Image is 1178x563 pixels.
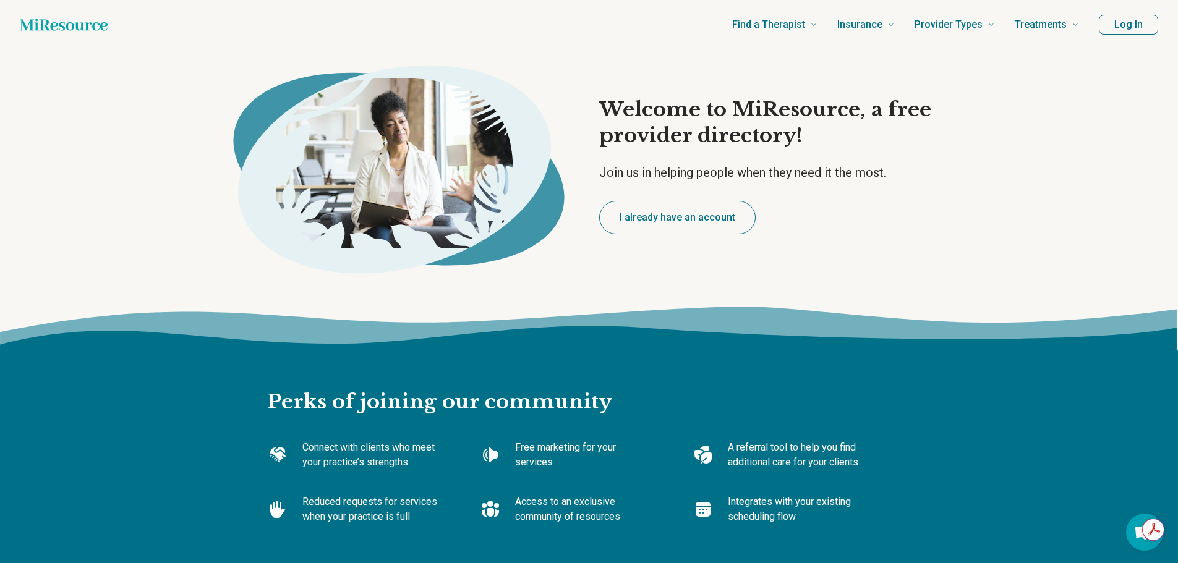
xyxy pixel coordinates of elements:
a: Home page [20,12,108,37]
button: Log In [1099,15,1158,35]
p: Free marketing for your services [515,440,654,470]
h1: Welcome to MiResource, a free provider directory! [599,97,965,148]
span: Insurance [837,16,882,33]
p: A referral tool to help you find additional care for your clients [728,440,866,470]
button: I already have an account [599,201,756,234]
span: Treatments [1015,16,1067,33]
p: Integrates with your existing scheduling flow [728,494,866,524]
p: Reduced requests for services when your practice is full [302,494,441,524]
p: Join us in helping people when they need it the most. [599,164,965,181]
p: Access to an exclusive community of resources [515,494,654,524]
p: Connect with clients who meet your practice’s strengths [302,440,441,470]
h2: Perks of joining our community [268,350,911,415]
div: Open chat [1126,514,1163,551]
span: Find a Therapist [732,16,805,33]
span: Provider Types [915,16,983,33]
